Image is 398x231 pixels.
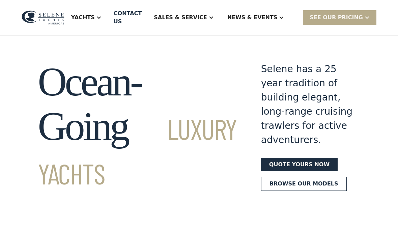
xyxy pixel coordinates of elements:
div: SEE Our Pricing [310,13,363,22]
a: Quote yours now [261,158,338,171]
div: Yachts [64,4,108,31]
div: SEE Our Pricing [303,10,376,25]
div: Sales & Service [154,13,207,22]
div: News & EVENTS [227,13,278,22]
span: Luxury Yachts [38,112,237,190]
img: logo [22,10,64,24]
div: Sales & Service [147,4,220,31]
a: Browse our models [261,177,347,191]
div: News & EVENTS [221,4,291,31]
div: Yachts [71,13,95,22]
div: Contact US [114,9,142,26]
div: Selene has a 25 year tradition of building elegant, long-range cruising trawlers for active adven... [261,62,360,147]
h1: Ocean-Going [38,60,237,193]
